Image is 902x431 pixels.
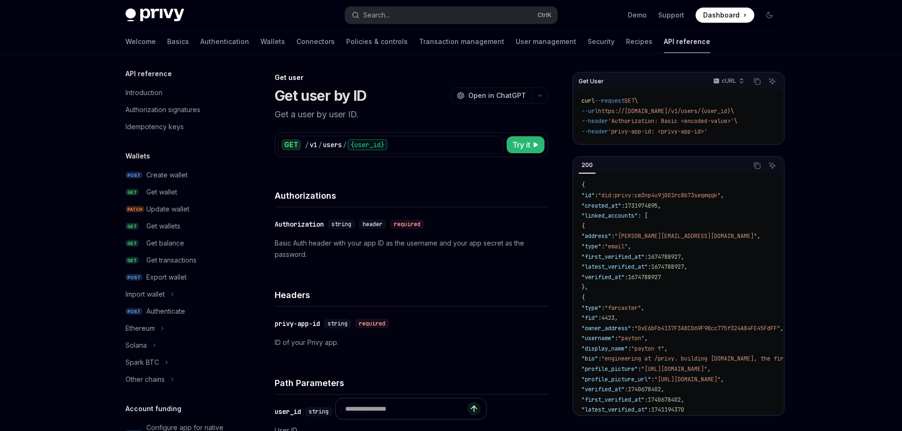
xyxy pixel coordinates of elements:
span: "payton ↑" [631,345,664,352]
div: users [323,140,342,150]
span: "payton" [618,334,644,342]
span: : [628,345,631,352]
h4: Path Parameters [275,377,548,389]
span: 'privy-app-id: <privy-app-id>' [608,128,707,135]
span: , [721,192,724,199]
span: --header [581,128,608,135]
span: GET [625,97,634,105]
div: 200 [579,159,596,171]
span: "email" [605,243,628,250]
div: / [305,140,309,150]
span: 1674788927 [628,273,661,281]
span: : [598,314,601,322]
span: : [598,355,601,362]
span: 1731974895 [625,202,658,210]
span: string [328,320,348,327]
span: 1740678402 [628,386,661,393]
span: Open in ChatGPT [468,91,526,100]
h4: Headers [275,289,548,301]
span: , [707,365,711,373]
span: , [681,396,684,404]
span: : [615,334,618,342]
span: string [331,220,351,228]
span: "0xE6bFb4137F3A8C069F98cc775f324A84FE45FdFF" [634,325,780,332]
button: Spark BTC [118,354,239,371]
span: { [581,294,585,301]
span: , [615,314,618,322]
span: "farcaster" [605,304,641,312]
span: : [611,232,615,240]
button: Copy the contents from the code block [751,159,763,172]
button: Solana [118,337,239,354]
div: Export wallet [146,272,187,283]
span: : [651,376,654,383]
span: : [631,325,634,332]
div: Get transactions [146,255,196,266]
span: POST [125,274,143,281]
span: \ [634,97,638,105]
span: "address" [581,232,611,240]
div: Import wallet [125,289,165,300]
div: Authorization signatures [125,104,200,115]
span: { [581,181,585,189]
span: POST [125,172,143,179]
span: GET [125,257,139,264]
div: v1 [310,140,317,150]
div: Create wallet [146,169,188,181]
span: "profile_picture" [581,365,638,373]
span: header [363,220,383,228]
p: Get a user by user ID. [275,108,548,121]
div: Authenticate [146,306,185,317]
a: User management [516,30,576,53]
span: GET [125,223,139,230]
button: Ethereum [118,320,239,337]
button: Send message [467,402,481,415]
p: Basic Auth header with your app ID as the username and your app secret as the password. [275,237,548,260]
a: POSTCreate wallet [118,167,239,184]
a: Introduction [118,84,239,101]
span: POST [125,308,143,315]
div: required [390,220,424,229]
a: Connectors [296,30,335,53]
span: --url [581,107,598,115]
span: : [ [638,212,648,220]
span: Ctrl K [537,11,552,19]
a: Security [588,30,615,53]
a: Demo [628,10,647,20]
span: 1741194370 [651,406,684,413]
span: : [644,253,648,261]
div: / [343,140,347,150]
input: Ask a question... [345,398,467,419]
span: : [648,406,651,413]
button: Copy the contents from the code block [751,75,763,88]
span: }, [581,283,588,291]
h1: Get user by ID [275,87,367,104]
button: Search...CtrlK [345,7,557,24]
span: { [581,222,585,230]
button: Other chains [118,371,239,388]
span: : [601,243,605,250]
div: Other chains [125,374,165,385]
a: POSTExport wallet [118,269,239,286]
a: GETGet balance [118,235,239,252]
span: 1674788927 [648,253,681,261]
span: "id" [581,192,595,199]
span: Try it [512,139,530,150]
div: Get wallet [146,186,177,198]
span: PATCH [125,206,144,213]
div: Introduction [125,87,162,98]
span: "latest_verified_at" [581,406,648,413]
span: , [641,304,644,312]
a: Authentication [200,30,249,53]
a: Policies & controls [346,30,408,53]
div: Authorization [275,220,324,229]
span: "first_verified_at" [581,396,644,404]
span: : [621,202,625,210]
span: "profile_picture_url" [581,376,651,383]
span: : [625,273,628,281]
a: Authorization signatures [118,101,239,118]
span: "did:privy:cm3np4u9j001rc8b73seqmqqk" [598,192,721,199]
div: GET [281,139,301,150]
span: , [644,334,648,342]
h4: Authorizations [275,189,548,202]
